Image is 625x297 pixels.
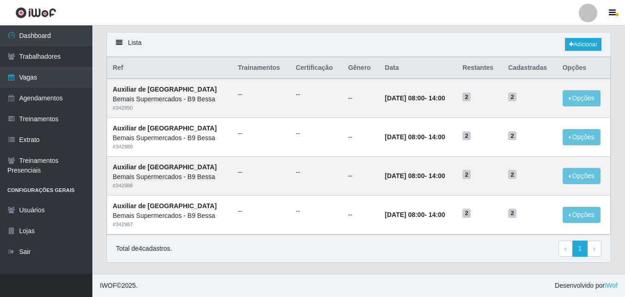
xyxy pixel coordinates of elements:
strong: - [385,94,445,102]
time: 14:00 [429,94,445,102]
td: -- [343,195,379,234]
strong: Auxiliar de [GEOGRAPHIC_DATA] [113,202,217,210]
ul: -- [296,90,337,99]
strong: Auxiliar de [GEOGRAPHIC_DATA] [113,124,217,132]
time: 14:00 [429,172,445,179]
span: Desenvolvido por [555,281,618,291]
time: [DATE] 08:00 [385,211,425,218]
ul: -- [296,167,337,177]
strong: - [385,172,445,179]
th: Restantes [457,57,503,79]
time: 14:00 [429,211,445,218]
span: 2 [462,131,471,141]
div: Bemais Supermercados - B9 Bessa [113,172,227,182]
ul: -- [238,90,285,99]
th: Certificação [290,57,342,79]
th: Gênero [343,57,379,79]
ul: -- [238,129,285,138]
th: Trainamentos [232,57,290,79]
ul: -- [296,129,337,138]
div: Bemais Supermercados - B9 Bessa [113,133,227,143]
span: © 2025 . [100,281,138,291]
div: # 342987 [113,221,227,229]
span: ‹ [564,245,567,252]
img: CoreUI Logo [15,7,56,19]
ul: -- [238,167,285,177]
ul: -- [238,206,285,216]
a: Adicionar [565,38,601,51]
a: Next [587,241,601,257]
span: › [593,245,595,252]
div: Bemais Supermercados - B9 Bessa [113,211,227,221]
button: Opções [563,168,601,184]
div: # 342990 [113,104,227,112]
strong: - [385,211,445,218]
strong: Auxiliar de [GEOGRAPHIC_DATA] [113,86,217,93]
strong: - [385,133,445,141]
time: 14:00 [429,133,445,141]
th: Data [379,57,457,79]
div: Bemais Supermercados - B9 Bessa [113,94,227,104]
td: -- [343,156,379,195]
div: # 342988 [113,182,227,190]
th: Opções [557,57,611,79]
button: Opções [563,90,601,106]
button: Opções [563,207,601,223]
strong: Auxiliar de [GEOGRAPHIC_DATA] [113,163,217,171]
time: [DATE] 08:00 [385,172,425,179]
span: 2 [508,93,516,102]
time: [DATE] 08:00 [385,94,425,102]
span: 2 [508,209,516,218]
ul: -- [296,206,337,216]
span: 2 [462,209,471,218]
span: 2 [462,170,471,179]
th: Ref [107,57,233,79]
td: -- [343,79,379,118]
div: # 342989 [113,143,227,151]
span: IWOF [100,282,117,289]
span: 2 [508,170,516,179]
span: 2 [508,131,516,141]
span: 2 [462,93,471,102]
a: Previous [558,241,573,257]
th: Cadastradas [503,57,557,79]
a: iWof [605,282,618,289]
div: Lista [107,32,611,57]
a: 1 [572,241,588,257]
p: Total de 4 cadastros. [116,244,172,254]
button: Opções [563,129,601,145]
time: [DATE] 08:00 [385,133,425,141]
td: -- [343,118,379,157]
nav: pagination [558,241,601,257]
